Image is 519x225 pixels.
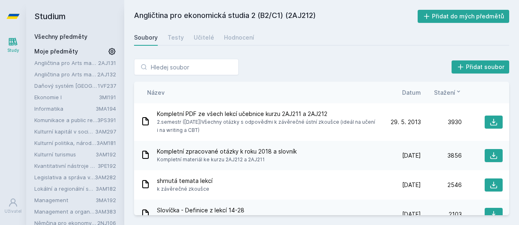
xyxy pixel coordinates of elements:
[95,128,116,135] a: 3AM297
[2,33,25,58] a: Study
[194,33,214,42] div: Učitelé
[157,110,377,118] span: Kompletní PDF ze všech lekcí učebnice kurzu 2AJ211 a 2AJ212
[34,93,99,101] a: Ekonomie I
[421,118,462,126] div: 3930
[157,118,377,134] span: 2.semestr ([DATE])Všechny otázky s odpověďmi k závěrečné ústní zkoušce (ideál na učení i na writi...
[34,139,96,147] a: Kulturní politika, národní, regionální a místní kultura
[168,29,184,46] a: Testy
[34,173,95,181] a: Legislativa a správa v oblasti kultury a památkové péče
[134,59,239,75] input: Hledej soubor
[34,207,95,216] a: Management a organizace v oblasti výkonného umění
[402,181,421,189] span: [DATE]
[98,60,116,66] a: 2AJ131
[98,82,116,89] a: 1VF237
[34,47,78,56] span: Moje předměty
[434,88,462,97] button: Stažení
[96,105,116,112] a: 3MA194
[4,208,22,214] div: Uživatel
[98,163,116,169] a: 3PE192
[157,185,213,193] span: k závěrečné zkoušce
[418,10,510,23] button: Přidat do mých předmětů
[134,33,158,42] div: Soubory
[34,150,96,158] a: Kulturní turismus
[157,156,297,164] span: Kompletní materiál ke kurzu 2AJ212 a 2AJ211
[34,105,96,113] a: Informatika
[96,185,116,192] a: 3AM182
[34,196,96,204] a: Management
[157,214,244,223] span: Vypsané definice z učebnice
[2,194,25,218] a: Uživatel
[147,88,165,97] button: Název
[402,88,421,97] button: Datum
[434,88,455,97] span: Stažení
[402,210,421,218] span: [DATE]
[157,206,244,214] span: Slovíčka - Definice z lekcí 14-28
[96,151,116,158] a: 3AM192
[95,174,116,180] a: 3AM282
[157,177,213,185] span: shrnutá temata lekcí
[7,47,19,53] div: Study
[99,94,116,100] a: 3MI191
[96,140,116,146] a: 3AM181
[97,117,116,123] a: 3PS391
[134,10,418,23] h2: Angličtina pro ekonomická studia 2 (B2/C1) (2AJ212)
[34,82,98,90] a: Daňový systém [GEOGRAPHIC_DATA]
[452,60,510,74] button: Přidat soubor
[224,33,254,42] div: Hodnocení
[402,151,421,160] span: [DATE]
[96,197,116,203] a: 3MA192
[391,118,421,126] span: 29. 5. 2013
[34,127,95,136] a: Kulturní kapitál v socioekonomickém rozvoji
[168,33,184,42] div: Testy
[421,181,462,189] div: 2546
[34,70,97,78] a: Angličtina pro Arts management 2 (B2)
[34,185,96,193] a: Lokální a regionální sociologie - sociologie kultury
[421,151,462,160] div: 3856
[34,33,87,40] a: Všechny předměty
[194,29,214,46] a: Učitelé
[34,116,97,124] a: Komunikace a public relations
[95,208,116,215] a: 3AM383
[134,29,158,46] a: Soubory
[34,59,98,67] a: Angličtina pro Arts management 1 (B2)
[157,147,297,156] span: Kompletní zpracované otázky k roku 2018 a slovník
[421,210,462,218] div: 2103
[34,162,98,170] a: Kvantitativní nástroje pro Arts Management
[224,29,254,46] a: Hodnocení
[97,71,116,78] a: 2AJ132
